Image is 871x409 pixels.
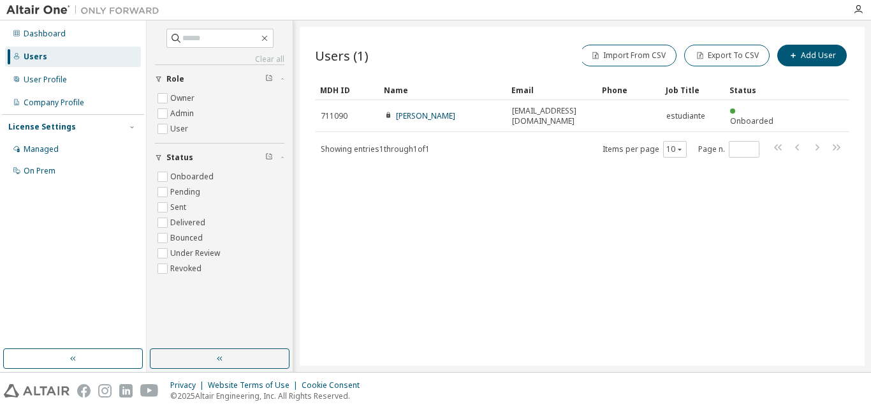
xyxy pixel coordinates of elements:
p: © 2025 Altair Engineering, Inc. All Rights Reserved. [170,390,367,401]
span: Status [166,152,193,163]
label: Admin [170,106,196,121]
div: User Profile [24,75,67,85]
span: Onboarded [730,115,773,126]
span: 711090 [321,111,348,121]
div: Website Terms of Use [208,380,302,390]
button: Role [155,65,284,93]
span: Page n. [698,141,759,158]
button: Status [155,144,284,172]
label: Delivered [170,215,208,230]
label: Revoked [170,261,204,276]
a: [PERSON_NAME] [396,110,455,121]
label: Owner [170,91,197,106]
button: 10 [666,144,684,154]
img: youtube.svg [140,384,159,398]
img: altair_logo.svg [4,384,70,398]
div: Privacy [170,380,208,390]
div: Cookie Consent [302,380,367,390]
span: [EMAIL_ADDRESS][DOMAIN_NAME] [512,106,591,126]
img: Altair One [6,4,166,17]
div: Email [511,80,592,100]
span: Clear filter [265,152,273,163]
label: Pending [170,184,203,200]
div: MDH ID [320,80,374,100]
span: Showing entries 1 through 1 of 1 [321,144,430,154]
div: Users [24,52,47,62]
div: Status [729,80,783,100]
button: Import From CSV [580,45,677,66]
div: Name [384,80,501,100]
div: License Settings [8,122,76,132]
div: Dashboard [24,29,66,39]
div: Phone [602,80,655,100]
span: Clear filter [265,74,273,84]
div: Job Title [666,80,719,100]
label: Sent [170,200,189,215]
span: Items per page [603,141,687,158]
span: estudiante [666,111,705,121]
img: facebook.svg [77,384,91,398]
img: linkedin.svg [119,384,133,398]
div: On Prem [24,166,55,176]
span: Role [166,74,184,84]
div: Company Profile [24,98,84,108]
div: Managed [24,144,59,154]
img: instagram.svg [98,384,112,398]
span: Users (1) [315,47,369,64]
label: Bounced [170,230,205,246]
label: Onboarded [170,169,216,184]
button: Export To CSV [684,45,770,66]
label: Under Review [170,246,223,261]
button: Add User [777,45,847,66]
label: User [170,121,191,137]
a: Clear all [155,54,284,64]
